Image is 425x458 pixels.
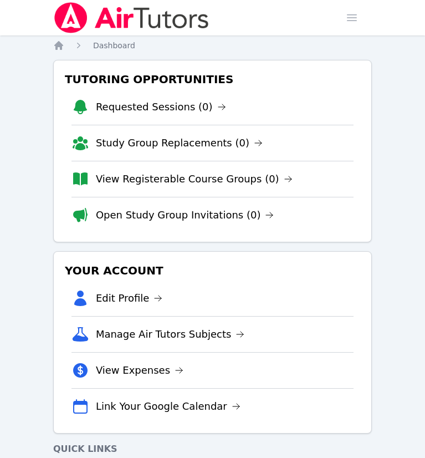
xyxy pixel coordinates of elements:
a: Manage Air Tutors Subjects [96,327,245,342]
a: Requested Sessions (0) [96,99,226,115]
a: Dashboard [93,40,135,51]
a: Open Study Group Invitations (0) [96,207,274,223]
nav: Breadcrumb [53,40,372,51]
h3: Your Account [63,261,362,281]
h4: Quick Links [53,442,372,456]
span: Dashboard [93,41,135,50]
a: Study Group Replacements (0) [96,135,263,151]
a: Edit Profile [96,291,163,306]
a: View Expenses [96,363,183,378]
a: Link Your Google Calendar [96,399,240,414]
img: Air Tutors [53,2,210,33]
a: View Registerable Course Groups (0) [96,171,293,187]
h3: Tutoring Opportunities [63,69,362,89]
